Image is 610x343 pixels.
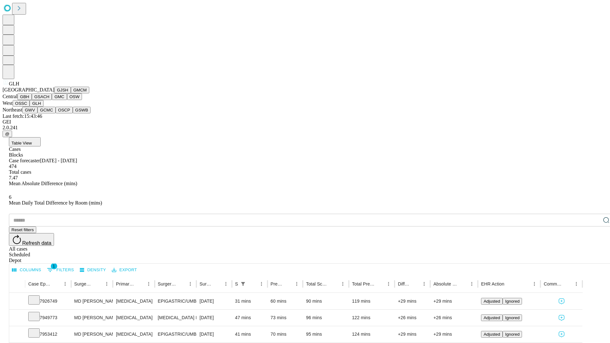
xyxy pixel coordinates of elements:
[271,293,300,309] div: 60 mins
[352,310,392,326] div: 122 mins
[221,279,230,288] button: Menu
[67,93,82,100] button: OSW
[458,279,467,288] button: Sort
[56,107,73,113] button: OSCP
[158,310,193,326] div: [MEDICAL_DATA] PARTIAL
[505,332,519,337] span: Ignored
[398,293,427,309] div: +29 mins
[102,279,111,288] button: Menu
[54,87,71,93] button: GJSH
[248,279,257,288] button: Sort
[398,310,427,326] div: +26 mins
[61,279,70,288] button: Menu
[329,279,338,288] button: Sort
[572,279,581,288] button: Menu
[30,100,43,107] button: GLH
[484,315,500,320] span: Adjusted
[257,279,266,288] button: Menu
[110,265,139,275] button: Export
[271,310,300,326] div: 73 mins
[200,326,229,342] div: [DATE]
[271,281,283,286] div: Predicted In Room Duration
[186,279,195,288] button: Menu
[74,293,110,309] div: MD [PERSON_NAME] [PERSON_NAME] Md
[292,279,301,288] button: Menu
[467,279,476,288] button: Menu
[74,326,110,342] div: MD [PERSON_NAME] [PERSON_NAME] Md
[306,281,329,286] div: Total Scheduled Duration
[563,279,572,288] button: Sort
[11,141,32,145] span: Table View
[12,329,22,340] button: Expand
[503,314,522,321] button: Ignored
[52,93,67,100] button: GMC
[235,281,238,286] div: Scheduled In Room Duration
[505,279,514,288] button: Sort
[481,314,503,321] button: Adjusted
[28,326,68,342] div: 7953412
[306,310,346,326] div: 96 mins
[9,169,31,175] span: Total cases
[3,87,54,92] span: [GEOGRAPHIC_DATA]
[433,326,475,342] div: +29 mins
[74,281,93,286] div: Surgeon Name
[158,293,193,309] div: EPIGASTRIC/UMBILICAL [MEDICAL_DATA] INITIAL < 3 CM REDUCIBLE
[22,107,37,113] button: GWV
[17,93,32,100] button: GBH
[481,281,504,286] div: EHR Action
[5,131,10,136] span: @
[9,164,17,169] span: 474
[74,310,110,326] div: MD [PERSON_NAME] [PERSON_NAME] Md
[235,310,264,326] div: 47 mins
[200,281,212,286] div: Surgery Date
[144,279,153,288] button: Menu
[116,310,151,326] div: [MEDICAL_DATA]
[213,279,221,288] button: Sort
[338,279,347,288] button: Menu
[481,331,503,338] button: Adjusted
[9,200,102,205] span: Mean Daily Total Difference by Room (mins)
[398,326,427,342] div: +29 mins
[116,293,151,309] div: [MEDICAL_DATA]
[12,313,22,324] button: Expand
[420,279,429,288] button: Menu
[116,281,134,286] div: Primary Service
[481,298,503,305] button: Adjusted
[306,293,346,309] div: 90 mins
[51,263,57,269] span: 1
[433,281,458,286] div: Absolute Difference
[158,326,193,342] div: EPIGASTRIC/UMBILICAL [MEDICAL_DATA] INITIAL < 3 CM INCARCERATED/STRANGULATED
[9,233,54,246] button: Refresh data
[93,279,102,288] button: Sort
[71,87,89,93] button: GMCM
[484,299,500,304] span: Adjusted
[398,281,410,286] div: Difference
[384,279,393,288] button: Menu
[37,107,56,113] button: GCMC
[239,279,247,288] button: Show filters
[73,107,91,113] button: GSWB
[28,293,68,309] div: 7926749
[32,93,52,100] button: GSACH
[505,315,519,320] span: Ignored
[9,181,77,186] span: Mean Absolute Difference (mins)
[3,94,17,99] span: Central
[177,279,186,288] button: Sort
[28,281,51,286] div: Case Epic Id
[3,100,13,106] span: West
[235,293,264,309] div: 31 mins
[11,227,34,232] span: Reset filters
[530,279,539,288] button: Menu
[306,326,346,342] div: 95 mins
[433,310,475,326] div: +26 mins
[22,240,51,246] span: Refresh data
[271,326,300,342] div: 70 mins
[239,279,247,288] div: 1 active filter
[411,279,420,288] button: Sort
[503,331,522,338] button: Ignored
[3,125,607,131] div: 2.0.241
[352,281,375,286] div: Total Predicted Duration
[9,194,11,200] span: 6
[3,131,12,137] button: @
[78,265,108,275] button: Density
